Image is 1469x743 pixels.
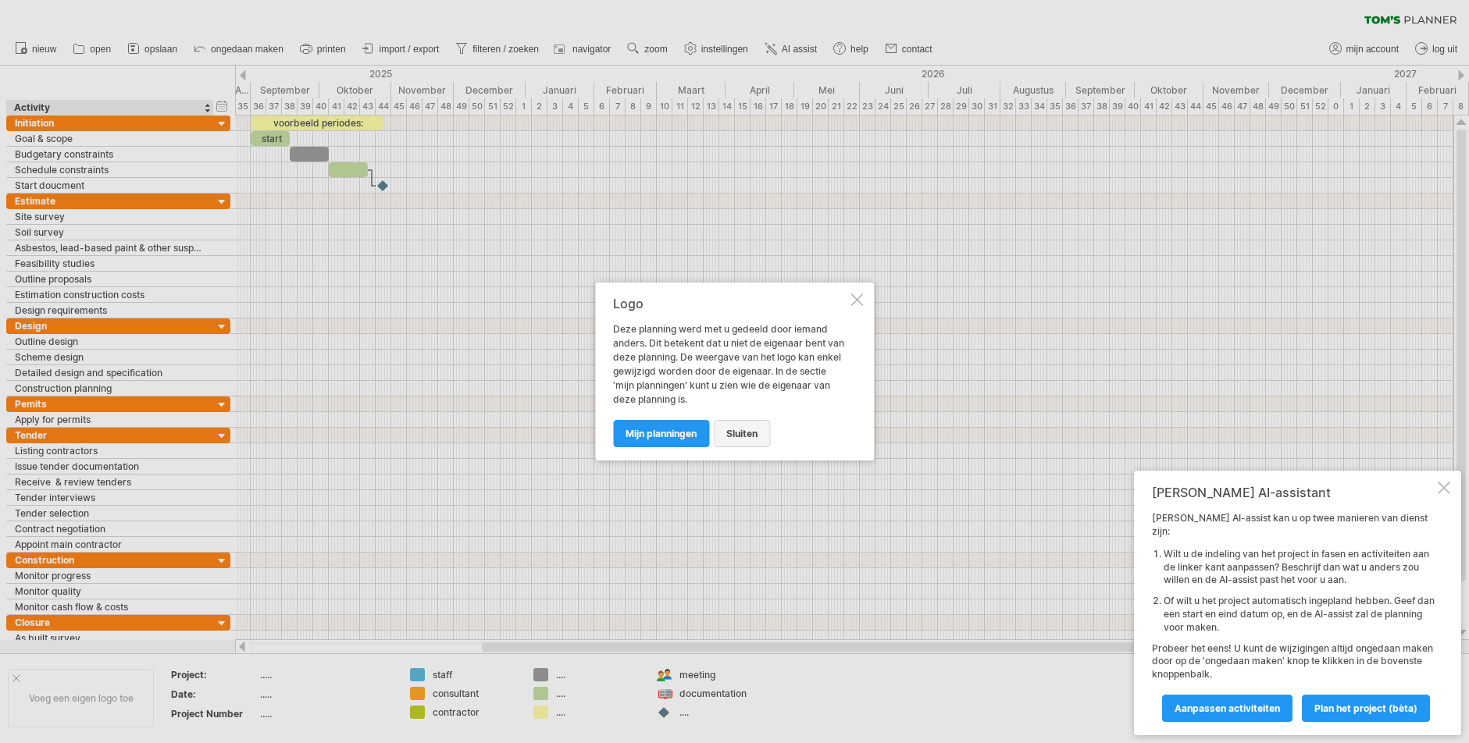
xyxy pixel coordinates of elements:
[626,428,697,439] span: mijn planningen
[613,420,709,447] a: mijn planningen
[1162,695,1293,722] a: Aanpassen activiteiten
[726,428,758,439] span: sluiten
[1152,512,1435,721] div: [PERSON_NAME] AI-assist kan u op twee manieren van dienst zijn: Probeer het eens! U kunt de wijzi...
[1175,702,1280,714] span: Aanpassen activiteiten
[1164,595,1435,634] li: Of wilt u het project automatisch ingepland hebben. Geef dan een start en eind datum op, en de AI...
[613,297,847,446] div: Deze planning werd met u gedeeld door iemand anders. Dit betekent dat u niet de eigenaar bent van...
[1164,548,1435,587] li: Wilt u de indeling van het project in fasen en activiteiten aan de linker kant aanpassen? Beschri...
[1302,695,1430,722] a: Plan het project (bèta)
[613,297,847,311] div: Logo
[1152,485,1435,500] div: [PERSON_NAME] AI-assistant
[1314,702,1417,714] span: Plan het project (bèta)
[714,420,770,447] a: sluiten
